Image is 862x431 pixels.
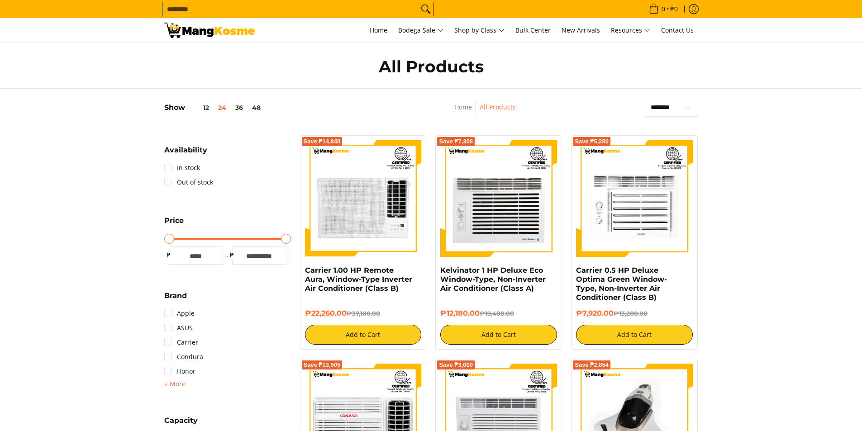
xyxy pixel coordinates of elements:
a: Home [365,18,392,43]
span: ₱ [228,251,237,260]
del: ₱19,488.00 [480,310,514,317]
button: 12 [185,104,214,111]
a: Resources [606,18,655,43]
button: Add to Cart [576,325,693,345]
img: Carrier 0.5 HP Deluxe Optima Green Window-Type, Non-Inverter Air Conditioner (Class B) [576,140,693,257]
del: ₱37,100.00 [347,310,380,317]
a: Bodega Sale [394,18,448,43]
a: Kelvinator 1 HP Deluxe Eco Window-Type, Non-Inverter Air Conditioner (Class A) [440,266,546,293]
span: Save ₱13,505 [304,362,341,368]
span: Capacity [164,417,198,424]
button: 48 [248,104,265,111]
button: Search [419,2,433,16]
button: Add to Cart [305,325,422,345]
span: Save ₱5,280 [575,139,609,144]
a: All Products [480,103,516,111]
a: Contact Us [657,18,698,43]
a: In stock [164,161,200,175]
a: Out of stock [164,175,213,189]
h5: Show [164,103,265,112]
nav: Main Menu [264,18,698,43]
button: Add to Cart [440,325,557,345]
a: Carrier 1.00 HP Remote Aura, Window-Type Inverter Air Conditioner (Class B) [305,266,412,293]
span: Save ₱7,308 [439,139,473,144]
a: ASUS [164,321,193,335]
a: Carrier 0.5 HP Deluxe Optima Green Window-Type, Non-Inverter Air Conditioner (Class B) [576,266,667,302]
a: Home [454,103,472,111]
h6: ₱7,920.00 [576,309,693,318]
span: + More [164,380,186,388]
span: ₱0 [669,6,679,12]
h6: ₱22,260.00 [305,309,422,318]
span: Availability [164,147,207,154]
button: 36 [231,104,248,111]
span: Brand [164,292,187,299]
span: Price [164,217,184,224]
span: Bodega Sale [398,25,443,36]
span: New Arrivals [562,26,600,34]
summary: Open [164,147,207,161]
h6: ₱12,180.00 [440,309,557,318]
nav: Breadcrumbs [394,102,576,122]
a: Condura [164,350,203,364]
span: Resources [611,25,650,36]
img: Kelvinator 1 HP Deluxe Eco Window-Type, Non-Inverter Air Conditioner (Class A) [440,140,557,257]
span: 0 [660,6,667,12]
summary: Open [164,379,186,389]
img: All Products - Home Appliances Warehouse Sale l Mang Kosme [164,23,255,38]
a: Carrier [164,335,198,350]
span: Contact Us [661,26,694,34]
span: ₱ [164,251,173,260]
summary: Open [164,417,198,431]
a: Bulk Center [511,18,555,43]
span: Save ₱2,854 [575,362,609,368]
button: 24 [214,104,231,111]
span: Save ₱3,000 [439,362,473,368]
summary: Open [164,217,184,231]
a: Apple [164,306,195,321]
a: New Arrivals [557,18,605,43]
img: Carrier 1.00 HP Remote Aura, Window-Type Inverter Air Conditioner (Class B) [305,140,422,257]
span: Bulk Center [515,26,551,34]
a: Shop by Class [450,18,509,43]
h1: All Products [255,57,608,77]
summary: Open [164,292,187,306]
span: Shop by Class [454,25,505,36]
span: • [646,4,681,14]
span: Home [370,26,387,34]
del: ₱13,200.00 [614,310,648,317]
span: Save ₱14,840 [304,139,341,144]
a: Honor [164,364,195,379]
